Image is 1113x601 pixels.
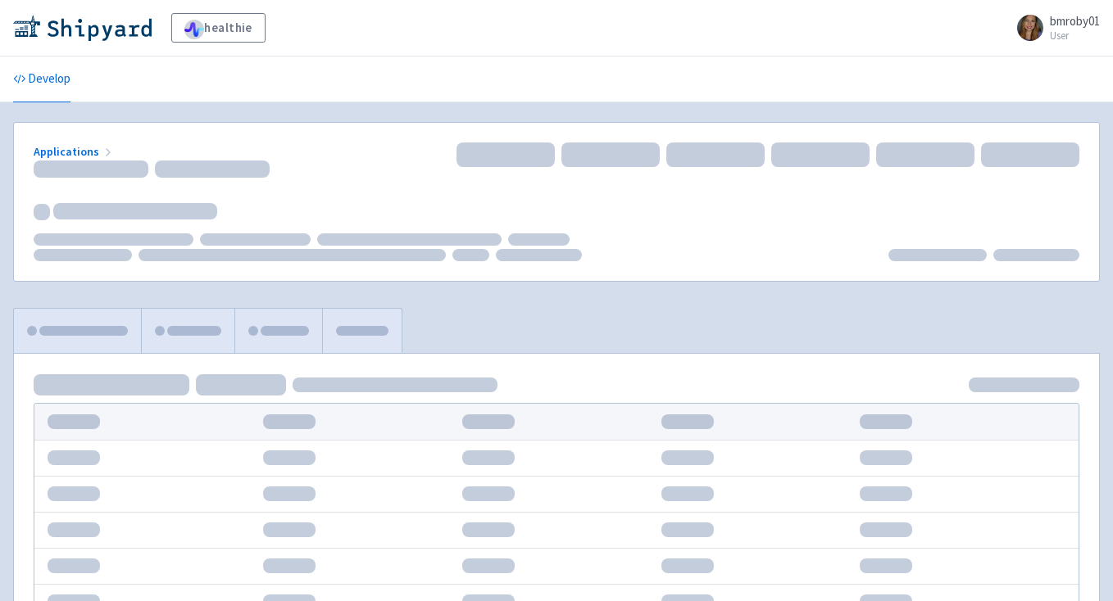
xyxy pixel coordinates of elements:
small: User [1050,30,1100,41]
a: Applications [34,144,115,159]
a: bmroby01 User [1007,15,1100,41]
a: Develop [13,56,70,102]
a: healthie [171,13,266,43]
img: Shipyard logo [13,15,152,41]
span: bmroby01 [1050,13,1100,29]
